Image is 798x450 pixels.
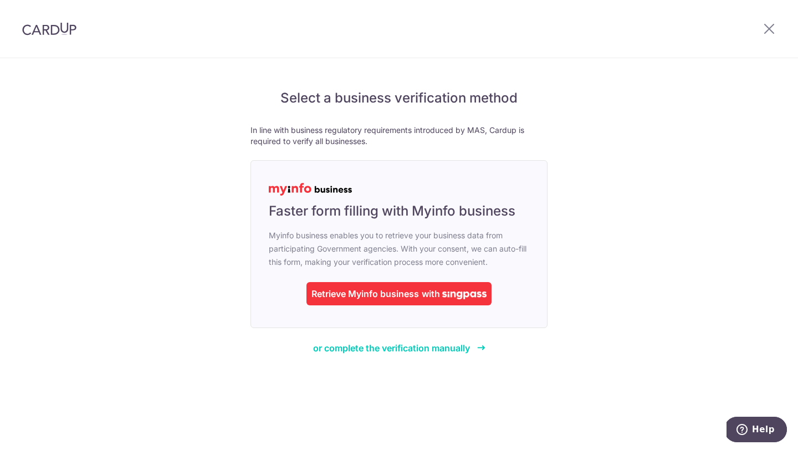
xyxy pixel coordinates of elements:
span: Faster form filling with Myinfo business [269,202,515,220]
span: or complete the verification manually [313,342,470,354]
a: or complete the verification manually [313,341,485,355]
img: MyInfoLogo [269,183,352,196]
iframe: Opens a widget where you can find more information [727,417,787,444]
img: singpass [442,292,487,299]
p: In line with business regulatory requirements introduced by MAS, Cardup is required to verify all... [250,125,548,147]
h5: Select a business verification method [250,89,548,107]
span: Myinfo business enables you to retrieve your business data from participating Government agencies... [269,229,529,269]
a: Faster form filling with Myinfo business Myinfo business enables you to retrieve your business da... [250,160,548,328]
img: CardUp [22,22,76,35]
span: Help [25,8,48,18]
span: with [422,288,440,299]
div: Retrieve Myinfo business [311,287,419,300]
